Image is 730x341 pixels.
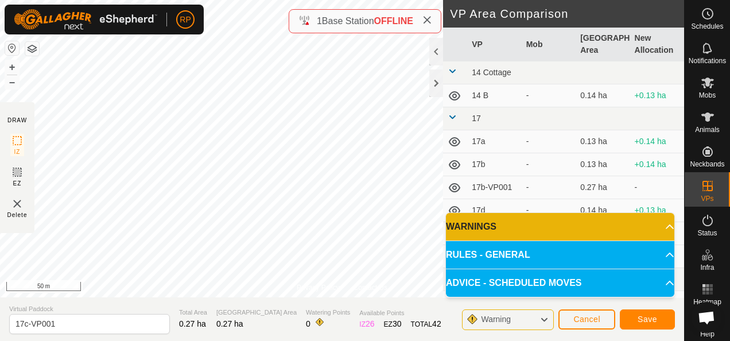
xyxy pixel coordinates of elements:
[526,204,571,216] div: -
[411,318,441,330] div: TOTAL
[697,230,717,237] span: Status
[179,319,206,328] span: 0.27 ha
[526,90,571,102] div: -
[366,319,375,328] span: 26
[5,60,19,74] button: +
[576,153,630,176] td: 0.13 ha
[701,195,713,202] span: VPs
[216,319,243,328] span: 0.27 ha
[700,331,715,338] span: Help
[317,16,322,26] span: 1
[306,319,310,328] span: 0
[359,318,374,330] div: IZ
[700,264,714,271] span: Infra
[467,199,521,222] td: 17d
[446,269,674,297] p-accordion-header: ADVICE - SCHEDULED MOVES
[526,158,571,170] div: -
[689,57,726,64] span: Notifications
[691,23,723,30] span: Schedules
[467,153,521,176] td: 17b
[467,28,521,61] th: VP
[297,282,340,293] a: Privacy Policy
[179,308,207,317] span: Total Area
[467,84,521,107] td: 14 B
[695,126,720,133] span: Animals
[5,75,19,89] button: –
[432,319,441,328] span: 42
[638,315,657,324] span: Save
[393,319,402,328] span: 30
[576,130,630,153] td: 0.13 ha
[5,41,19,55] button: Reset Map
[690,161,724,168] span: Neckbands
[446,248,530,262] span: RULES - GENERAL
[9,304,170,314] span: Virtual Paddock
[13,179,22,188] span: EZ
[526,135,571,148] div: -
[576,176,630,199] td: 0.27 ha
[446,220,496,234] span: WARNINGS
[472,68,511,77] span: 14 Cottage
[14,9,157,30] img: Gallagher Logo
[25,42,39,56] button: Map Layers
[630,84,684,107] td: +0.13 ha
[630,153,684,176] td: +0.14 ha
[576,28,630,61] th: [GEOGRAPHIC_DATA] Area
[691,302,722,333] div: Open chat
[7,116,27,125] div: DRAW
[573,315,600,324] span: Cancel
[354,282,387,293] a: Contact Us
[472,114,481,123] span: 17
[7,211,28,219] span: Delete
[306,308,350,317] span: Watering Points
[481,315,511,324] span: Warning
[10,197,24,211] img: VP
[446,213,674,241] p-accordion-header: WARNINGS
[576,199,630,222] td: 0.14 ha
[630,28,684,61] th: New Allocation
[467,176,521,199] td: 17b-VP001
[693,299,721,305] span: Heatmap
[620,309,675,330] button: Save
[446,276,581,290] span: ADVICE - SCHEDULED MOVES
[450,7,684,21] h2: VP Area Comparison
[374,16,413,26] span: OFFLINE
[558,309,615,330] button: Cancel
[699,92,716,99] span: Mobs
[384,318,402,330] div: EZ
[522,28,576,61] th: Mob
[630,199,684,222] td: +0.13 ha
[359,308,441,318] span: Available Points
[630,130,684,153] td: +0.14 ha
[180,14,191,26] span: RP
[14,148,21,156] span: IZ
[630,176,684,199] td: -
[216,308,297,317] span: [GEOGRAPHIC_DATA] Area
[576,84,630,107] td: 0.14 ha
[526,181,571,193] div: -
[467,130,521,153] td: 17a
[446,241,674,269] p-accordion-header: RULES - GENERAL
[322,16,374,26] span: Base Station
